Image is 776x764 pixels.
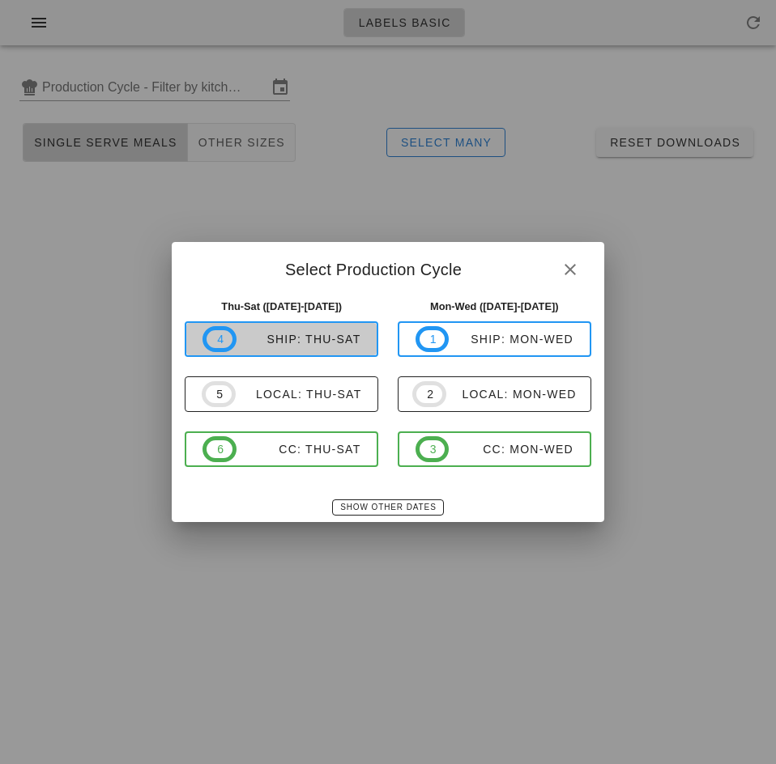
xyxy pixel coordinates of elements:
[216,330,223,348] span: 4
[449,333,573,346] div: ship: Mon-Wed
[426,385,433,403] span: 2
[398,321,591,357] button: 1ship: Mon-Wed
[221,300,342,312] strong: Thu-Sat ([DATE]-[DATE])
[236,388,362,401] div: local: Thu-Sat
[237,333,361,346] div: ship: Thu-Sat
[398,376,591,412] button: 2local: Mon-Wed
[172,242,603,292] div: Select Production Cycle
[430,300,559,312] strong: Mon-Wed ([DATE]-[DATE])
[216,440,223,458] span: 6
[237,443,361,456] div: CC: Thu-Sat
[332,499,443,516] button: Show Other Dates
[185,376,378,412] button: 5local: Thu-Sat
[215,385,222,403] span: 5
[429,440,436,458] span: 3
[446,388,577,401] div: local: Mon-Wed
[398,431,591,467] button: 3CC: Mon-Wed
[185,321,378,357] button: 4ship: Thu-Sat
[429,330,436,348] span: 1
[339,503,436,511] span: Show Other Dates
[449,443,573,456] div: CC: Mon-Wed
[185,431,378,467] button: 6CC: Thu-Sat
